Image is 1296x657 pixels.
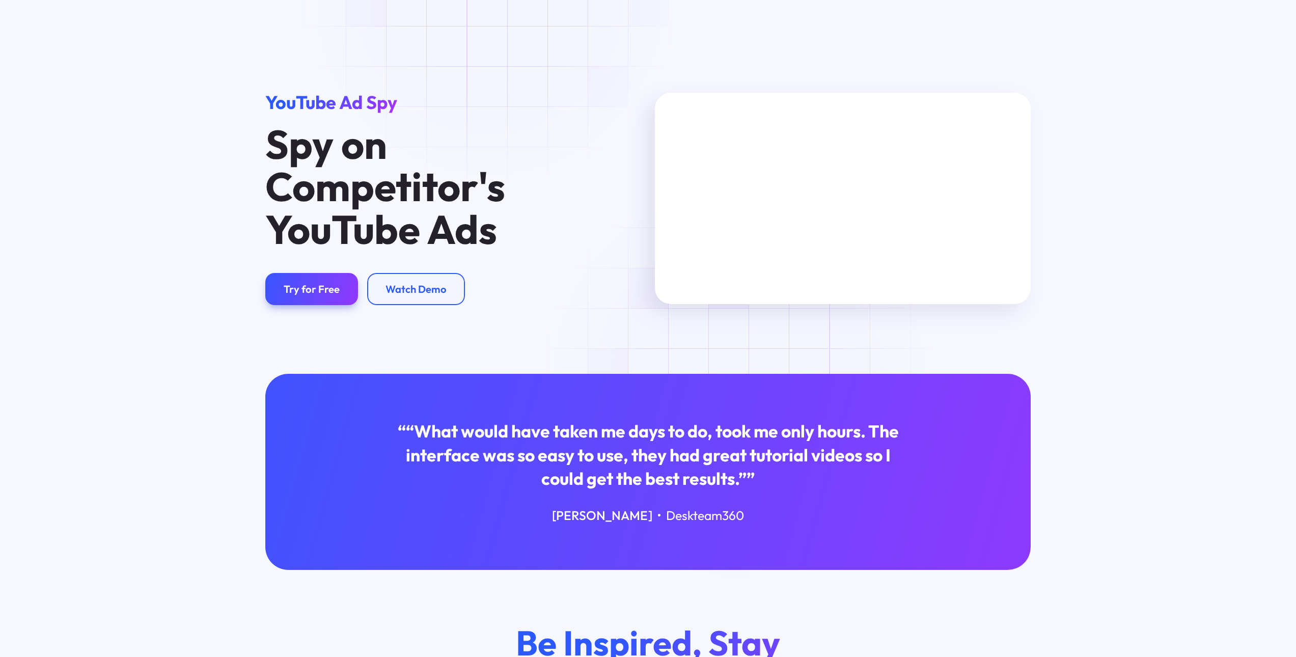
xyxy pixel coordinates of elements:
[552,507,652,524] div: [PERSON_NAME]
[284,283,340,295] div: Try for Free
[385,283,447,295] div: Watch Demo
[265,91,397,114] span: YouTube Ad Spy
[265,123,595,250] h1: Spy on Competitor's YouTube Ads
[655,93,1031,304] iframe: Spy on Your Competitor's Keywords & YouTube Ads (Free Trial Link Below)
[666,507,744,524] div: Deskteam360
[392,420,905,490] div: ““What would have taken me days to do, took me only hours. The interface was so easy to use, they...
[265,273,358,305] a: Try for Free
